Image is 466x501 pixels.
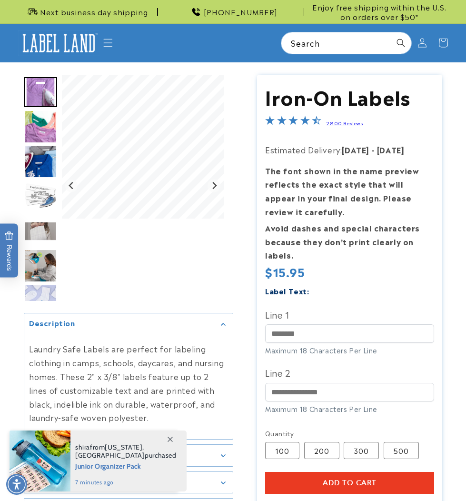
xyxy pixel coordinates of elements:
div: Accessibility Menu [6,474,27,495]
span: [US_STATE] [105,443,142,451]
div: Maximum 18 Characters Per Line [265,404,434,414]
span: Enjoy free shipping within the U.S. on orders over $50* [308,2,451,21]
legend: Quantity [265,429,295,438]
div: Go to slide 4 [24,180,57,213]
label: Line 1 [265,307,434,322]
img: null [24,221,57,241]
iframe: Gorgias live chat messenger [371,460,456,491]
label: 500 [384,442,419,459]
button: Search [390,32,411,53]
span: 4.5-star overall rating [265,117,321,128]
strong: - [372,144,375,155]
span: Next business day shipping [40,7,148,17]
span: shira [75,443,90,451]
summary: Description [24,313,233,335]
img: Iron on name labels ironed to shirt collar [24,145,57,178]
strong: Avoid dashes and special characters because they don’t print clearly on labels. [265,222,420,261]
span: [PHONE_NUMBER] [204,7,278,17]
button: Next slide [208,180,220,192]
div: Go to slide 2 [24,110,57,143]
div: Maximum 18 Characters Per Line [265,345,434,355]
span: $15.95 [265,264,305,279]
strong: [DATE] [377,144,405,155]
p: Laundry Safe Labels are perfect for labeling clothing in camps, schools, daycares, and nursing ho... [29,342,228,424]
strong: The font shown in the name preview reflects the exact style that will appear in your final design... [265,165,419,217]
a: Label Land [14,27,103,59]
strong: [DATE] [342,144,369,155]
div: Go to slide 3 [24,145,57,178]
button: Add to cart [265,472,434,494]
p: Estimated Delivery: [265,143,434,157]
summary: Menu [98,32,119,53]
label: Line 2 [265,365,434,380]
span: from , purchased [75,443,177,460]
img: Iron on name label being ironed to shirt [24,77,57,107]
label: 300 [344,442,379,459]
img: Label Land [18,30,100,56]
h2: Description [29,318,75,328]
h1: Iron-On Labels [265,84,434,109]
img: Iron-on name labels with an iron [24,180,57,213]
span: Add to cart [323,479,377,487]
div: Go to slide 7 [24,284,57,317]
div: Go to slide 6 [24,249,57,282]
span: Rewards [5,231,14,271]
img: Iron on name tags ironed to a t-shirt [24,110,57,143]
img: Iron-On Labels - Label Land [24,284,57,317]
span: [GEOGRAPHIC_DATA] [75,451,145,460]
button: Go to last slide [65,180,78,192]
div: Go to slide 1 [24,75,57,109]
label: Label Text: [265,285,309,296]
img: Iron-On Labels - Label Land [24,249,57,282]
label: 200 [304,442,339,459]
a: 2800 Reviews [326,120,363,126]
label: 100 [265,442,299,459]
div: Go to slide 5 [24,214,57,248]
